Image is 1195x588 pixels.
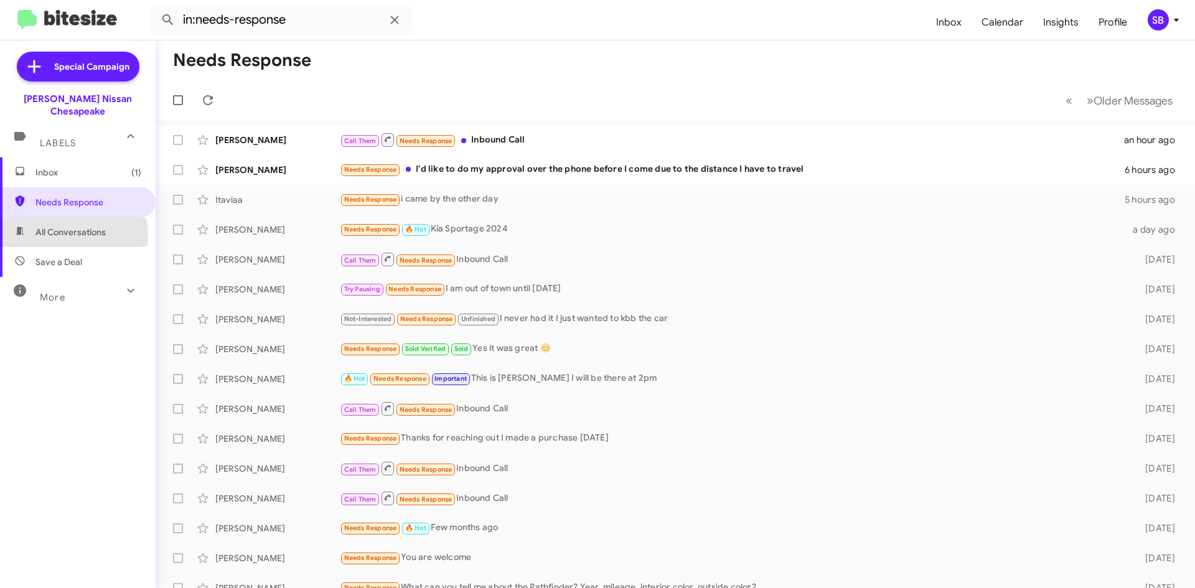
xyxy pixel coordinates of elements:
[340,251,1125,267] div: Inbound Call
[40,138,76,149] span: Labels
[215,552,340,564] div: [PERSON_NAME]
[1125,164,1185,176] div: 6 hours ago
[344,137,377,145] span: Call Them
[405,345,446,353] span: Sold Verified
[17,52,139,82] a: Special Campaign
[1059,88,1180,113] nav: Page navigation example
[1125,223,1185,236] div: a day ago
[405,225,426,233] span: 🔥 Hot
[1125,313,1185,325] div: [DATE]
[1094,94,1173,108] span: Older Messages
[215,313,340,325] div: [PERSON_NAME]
[54,60,129,73] span: Special Campaign
[215,343,340,355] div: [PERSON_NAME]
[344,256,377,264] span: Call Them
[344,554,397,562] span: Needs Response
[344,375,365,383] span: 🔥 Hot
[340,312,1125,326] div: I never had it I just wanted to kbb the car
[35,226,106,238] span: All Conversations
[400,137,452,145] span: Needs Response
[151,5,412,35] input: Search
[400,465,452,474] span: Needs Response
[344,465,377,474] span: Call Them
[340,282,1125,296] div: I am out of town until [DATE]
[340,401,1125,416] div: Inbound Call
[1125,522,1185,534] div: [DATE]
[340,342,1125,356] div: Yes it was great 😊
[340,460,1125,476] div: Inbound Call
[400,256,452,264] span: Needs Response
[40,292,65,303] span: More
[454,345,469,353] span: Sold
[340,222,1125,236] div: Kia Sportage 2024
[1079,88,1180,113] button: Next
[215,462,340,475] div: [PERSON_NAME]
[35,256,82,268] span: Save a Deal
[344,315,392,323] span: Not-Interested
[173,50,311,70] h1: Needs Response
[344,495,377,503] span: Call Them
[215,432,340,445] div: [PERSON_NAME]
[400,406,452,414] span: Needs Response
[215,164,340,176] div: [PERSON_NAME]
[344,345,397,353] span: Needs Response
[1089,4,1137,40] a: Profile
[373,375,426,383] span: Needs Response
[35,166,141,179] span: Inbox
[434,375,467,383] span: Important
[344,225,397,233] span: Needs Response
[215,522,340,534] div: [PERSON_NAME]
[926,4,972,40] a: Inbox
[400,495,452,503] span: Needs Response
[215,253,340,266] div: [PERSON_NAME]
[215,373,340,385] div: [PERSON_NAME]
[388,285,441,293] span: Needs Response
[344,434,397,442] span: Needs Response
[215,283,340,296] div: [PERSON_NAME]
[972,4,1033,40] a: Calendar
[35,196,141,208] span: Needs Response
[340,162,1125,177] div: I'd like to do my approval over the phone before I come due to the distance I have to travel
[344,285,380,293] span: Try Pausing
[1087,93,1094,108] span: »
[344,195,397,203] span: Needs Response
[1125,403,1185,415] div: [DATE]
[215,134,340,146] div: [PERSON_NAME]
[1125,492,1185,505] div: [DATE]
[340,431,1125,446] div: Thanks for reaching out I made a purchase [DATE]
[1125,253,1185,266] div: [DATE]
[1125,283,1185,296] div: [DATE]
[1125,552,1185,564] div: [DATE]
[1125,373,1185,385] div: [DATE]
[1137,9,1181,30] button: SB
[1066,93,1072,108] span: «
[1148,9,1169,30] div: SB
[215,223,340,236] div: [PERSON_NAME]
[1125,432,1185,445] div: [DATE]
[344,406,377,414] span: Call Them
[1125,194,1185,206] div: 5 hours ago
[131,166,141,179] span: (1)
[1124,134,1185,146] div: an hour ago
[340,490,1125,506] div: Inbound Call
[340,521,1125,535] div: Few months ago
[340,132,1124,147] div: Inbound Call
[1058,88,1080,113] button: Previous
[340,371,1125,386] div: This is [PERSON_NAME] I will be there at 2pm
[405,524,426,532] span: 🔥 Hot
[340,192,1125,207] div: i came by the other day
[215,194,340,206] div: Itaviaa
[344,524,397,532] span: Needs Response
[1033,4,1089,40] a: Insights
[340,551,1125,565] div: You are welcome
[215,403,340,415] div: [PERSON_NAME]
[461,315,495,323] span: Unfinished
[344,166,397,174] span: Needs Response
[1125,343,1185,355] div: [DATE]
[400,315,453,323] span: Needs Response
[215,492,340,505] div: [PERSON_NAME]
